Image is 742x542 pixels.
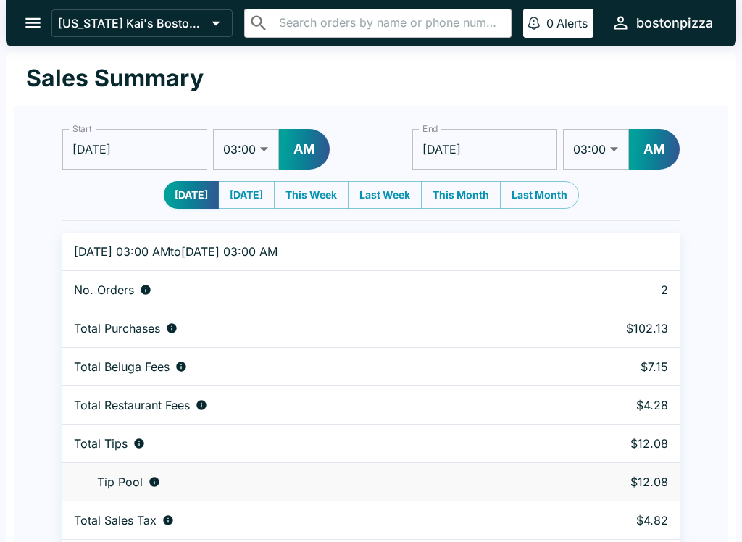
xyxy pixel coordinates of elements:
[549,321,668,335] p: $102.13
[218,181,275,209] button: [DATE]
[74,359,170,374] p: Total Beluga Fees
[74,244,525,259] p: [DATE] 03:00 AM to [DATE] 03:00 AM
[422,122,438,135] label: End
[51,9,233,37] button: [US_STATE] Kai's Boston Pizza
[14,4,51,41] button: open drawer
[549,436,668,451] p: $12.08
[74,436,525,451] div: Combined individual and pooled tips
[629,129,680,170] button: AM
[74,359,525,374] div: Fees paid by diners to Beluga
[74,513,157,528] p: Total Sales Tax
[549,513,668,528] p: $4.82
[97,475,143,489] p: Tip Pool
[58,16,206,30] p: [US_STATE] Kai's Boston Pizza
[274,181,349,209] button: This Week
[74,321,160,335] p: Total Purchases
[275,13,505,33] input: Search orders by name or phone number
[636,14,713,32] div: bostonpizza
[549,359,668,374] p: $7.15
[74,283,134,297] p: No. Orders
[74,475,525,489] div: Tips unclaimed by a waiter
[549,475,668,489] p: $12.08
[279,129,330,170] button: AM
[72,122,91,135] label: Start
[348,181,422,209] button: Last Week
[74,321,525,335] div: Aggregate order subtotals
[74,513,525,528] div: Sales tax paid by diners
[421,181,501,209] button: This Month
[412,129,557,170] input: Choose date, selected date is Aug 12, 2025
[26,64,204,93] h1: Sales Summary
[74,398,190,412] p: Total Restaurant Fees
[74,436,128,451] p: Total Tips
[556,16,588,30] p: Alerts
[500,181,579,209] button: Last Month
[546,16,554,30] p: 0
[605,7,719,38] button: bostonpizza
[549,283,668,297] p: 2
[549,398,668,412] p: $4.28
[74,283,525,297] div: Number of orders placed
[74,398,525,412] div: Fees paid by diners to restaurant
[164,181,219,209] button: [DATE]
[62,129,207,170] input: Choose date, selected date is Aug 11, 2025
